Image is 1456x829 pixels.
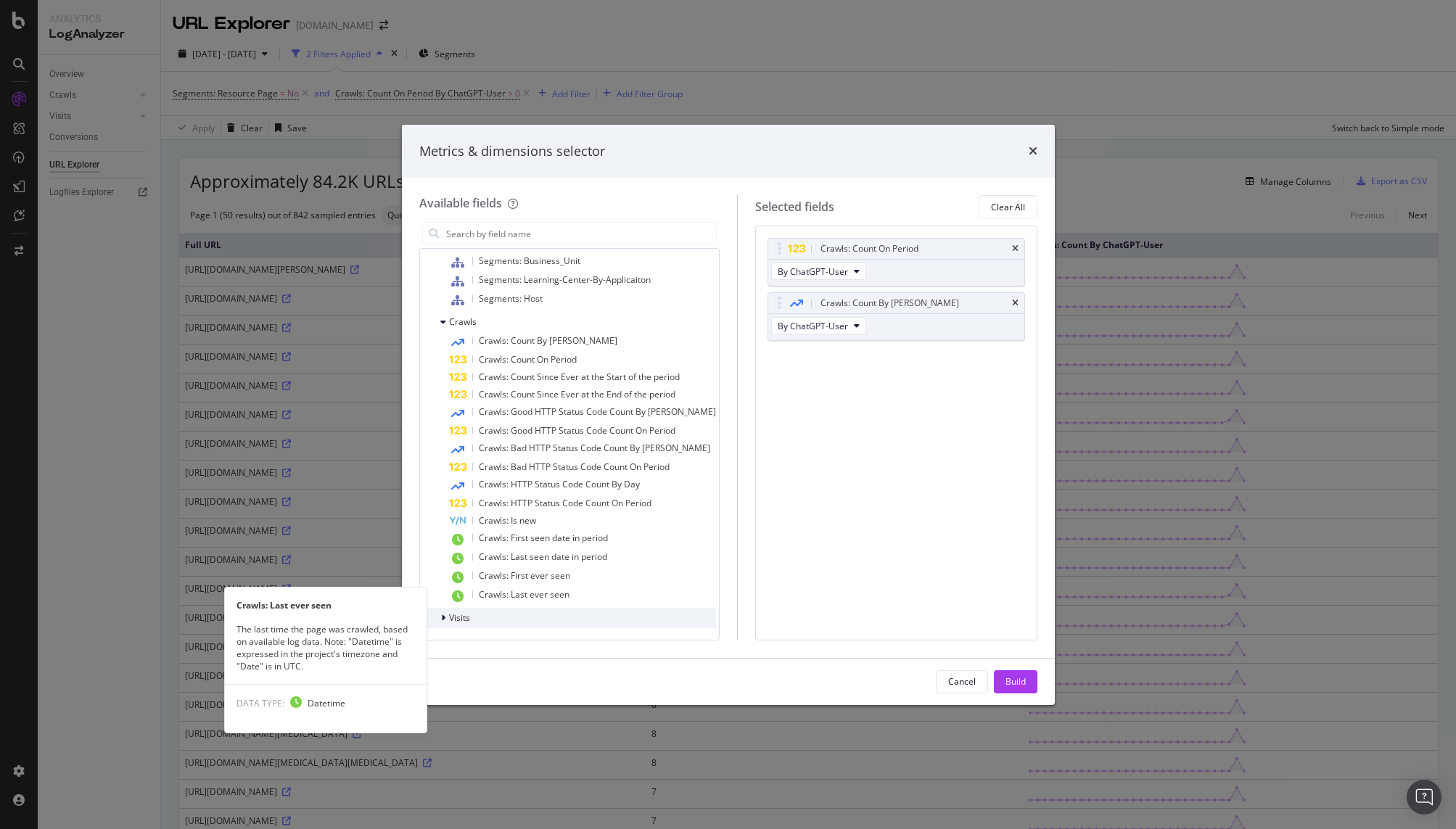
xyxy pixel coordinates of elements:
span: Crawls: Is new [479,514,536,527]
div: Available fields [419,195,502,211]
span: Crawls [449,315,477,328]
span: Crawls: First seen date in period [479,532,608,544]
div: modal [402,125,1055,705]
span: By ChatGPT-User [778,320,848,332]
div: times [1012,244,1019,253]
span: Crawls: Bad HTTP Status Code Count By [PERSON_NAME] [479,442,710,454]
span: By ChatGPT-User [778,265,848,278]
span: Crawls: HTTP Status Code Count By Day [479,478,640,490]
span: Crawls: Last seen date in period [479,550,607,563]
div: times [1012,299,1019,308]
div: Crawls: Count By [PERSON_NAME] [820,296,959,310]
span: Crawls: Count On Period [479,353,577,366]
div: Cancel [948,675,976,688]
div: Crawls: Count On Period [820,242,918,256]
span: Crawls: Count By [PERSON_NAME] [479,334,617,347]
div: Metrics & dimensions selector [419,142,605,161]
span: Visits [449,611,470,624]
span: Crawls: Bad HTTP Status Code Count On Period [479,461,670,473]
div: times [1029,142,1037,161]
span: Crawls: Count Since Ever at the Start of the period [479,371,680,383]
div: Selected fields [755,199,834,215]
button: By ChatGPT-User [771,263,866,280]
div: Build [1005,675,1026,688]
button: Cancel [936,670,988,693]
div: The last time the page was crawled, based on available log data. Note: "Datetime" is expressed in... [225,623,427,673]
div: Crawls: Last ever seen [225,599,427,611]
div: Crawls: Count On PeriodtimesBy ChatGPT-User [768,238,1025,286]
span: Crawls: Good HTTP Status Code Count By [PERSON_NAME] [479,405,716,418]
div: Crawls: Count By [PERSON_NAME]timesBy ChatGPT-User [768,292,1025,341]
span: Segments: Host [479,292,543,305]
div: Open Intercom Messenger [1407,780,1441,814]
span: Crawls: First ever seen [479,569,570,582]
span: Crawls: HTTP Status Code Count On Period [479,497,651,509]
span: Segments: Business_Unit [479,255,580,267]
button: Clear All [979,195,1037,218]
button: Build [994,670,1037,693]
span: Segments: Learning-Center-By-Applicaiton [479,273,651,286]
input: Search by field name [445,223,716,244]
div: Clear All [991,201,1025,213]
button: By ChatGPT-User [771,317,866,334]
span: Crawls: Last ever seen [479,588,569,601]
span: Crawls: Good HTTP Status Code Count On Period [479,424,675,437]
span: Crawls: Count Since Ever at the End of the period [479,388,675,400]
